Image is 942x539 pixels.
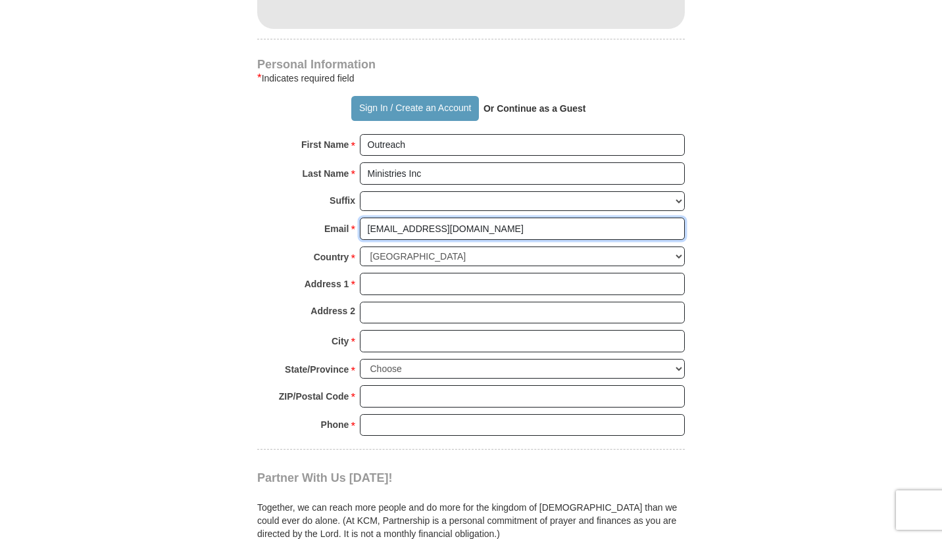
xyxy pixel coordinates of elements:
[321,415,349,434] strong: Phone
[332,332,349,350] strong: City
[303,164,349,183] strong: Last Name
[324,220,349,238] strong: Email
[314,248,349,266] strong: Country
[305,275,349,293] strong: Address 1
[257,471,393,484] span: Partner With Us [DATE]!
[483,103,586,114] strong: Or Continue as a Guest
[330,191,355,210] strong: Suffix
[279,387,349,406] strong: ZIP/Postal Code
[310,302,355,320] strong: Address 2
[285,360,349,379] strong: State/Province
[301,135,349,154] strong: First Name
[257,70,685,86] div: Indicates required field
[351,96,478,121] button: Sign In / Create an Account
[257,59,685,70] h4: Personal Information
